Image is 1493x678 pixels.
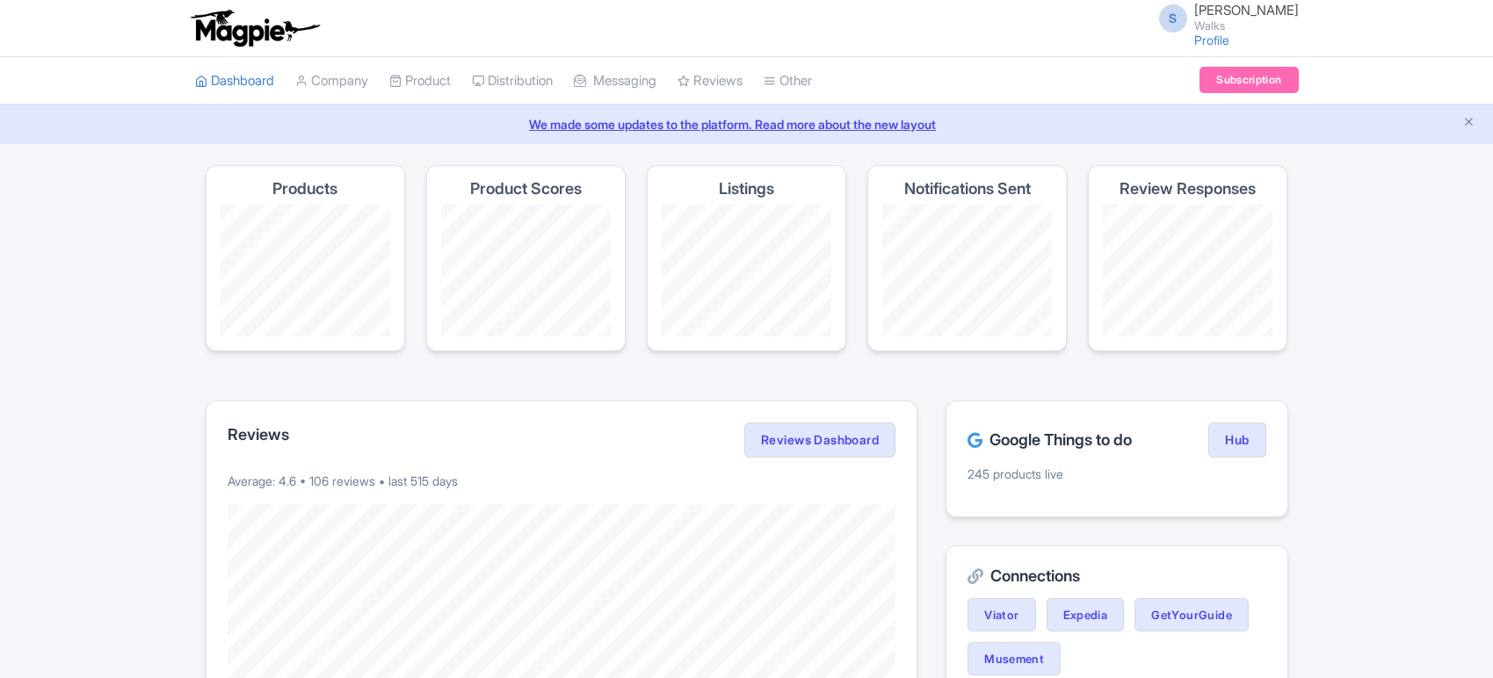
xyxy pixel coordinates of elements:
a: GetYourGuide [1134,598,1249,631]
a: Expedia [1047,598,1125,631]
a: Product [389,57,451,105]
a: Dashboard [195,57,274,105]
span: [PERSON_NAME] [1194,2,1299,18]
a: Profile [1194,32,1229,47]
a: Messaging [574,57,656,105]
a: We made some updates to the platform. Read more about the new layout [11,115,1482,133]
a: Viator [968,598,1035,631]
h4: Review Responses [1120,180,1256,198]
h4: Products [272,180,337,198]
p: Average: 4.6 • 106 reviews • last 515 days [228,472,896,490]
a: S [PERSON_NAME] Walks [1149,4,1299,32]
a: Company [295,57,368,105]
h2: Google Things to do [968,431,1132,449]
a: Distribution [472,57,553,105]
small: Walks [1194,20,1299,32]
a: Musement [968,642,1061,675]
h2: Connections [968,567,1265,585]
a: Other [764,57,812,105]
h4: Product Scores [470,180,582,198]
a: Subscription [1199,67,1298,93]
a: Hub [1208,422,1265,458]
a: Reviews Dashboard [744,422,895,458]
button: Close announcement [1462,113,1475,133]
p: 245 products live [968,465,1265,483]
a: Reviews [678,57,743,105]
span: S [1159,4,1187,32]
h2: Reviews [228,426,289,444]
h4: Notifications Sent [904,180,1031,198]
img: logo-ab69f6fb50320c5b225c76a69d11143b.png [186,9,323,47]
h4: Listings [719,180,774,198]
